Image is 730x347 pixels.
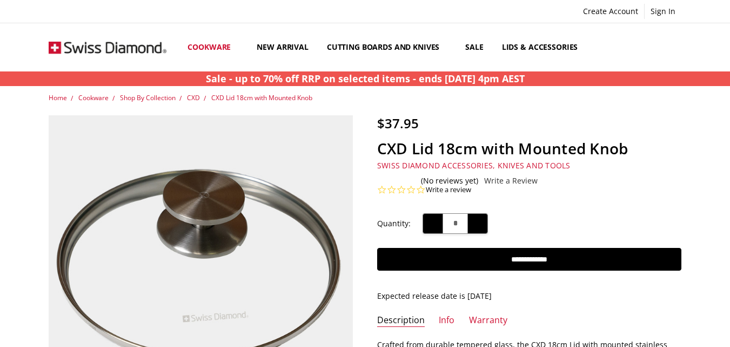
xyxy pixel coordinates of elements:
[645,4,681,19] a: Sign In
[120,93,176,102] a: Shop By Collection
[377,218,411,230] label: Quantity:
[484,176,538,185] a: Write a Review
[187,93,200,102] a: CXD
[377,114,419,132] span: $37.95
[318,23,457,71] a: Cutting boards and knives
[377,160,571,171] a: Swiss Diamond Accessories, Knives and Tools
[493,23,594,71] a: Lids & Accessories
[456,23,492,71] a: Sale
[377,315,425,327] a: Description
[49,93,67,102] a: Home
[469,315,507,327] a: Warranty
[594,23,660,71] a: Top Sellers
[439,315,454,327] a: Info
[377,290,681,302] p: Expected release date is [DATE]
[211,93,312,102] a: CXD Lid 18cm with Mounted Knob
[206,72,525,85] strong: Sale - up to 70% off RRP on selected items - ends [DATE] 4pm AEST
[377,139,681,158] h1: CXD Lid 18cm with Mounted Knob
[247,23,317,71] a: New arrival
[426,185,471,195] a: Write a review
[78,93,109,102] a: Cookware
[178,23,247,71] a: Cookware
[421,176,478,185] span: (No reviews yet)
[49,24,166,71] img: Free Shipping On Every Order
[577,4,644,19] a: Create Account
